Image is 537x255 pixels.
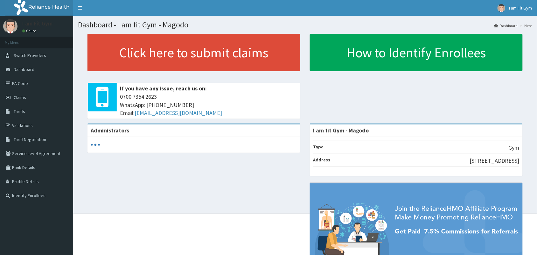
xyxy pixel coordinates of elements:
a: [EMAIL_ADDRESS][DOMAIN_NAME] [135,109,222,117]
span: Tariff Negotiation [14,137,46,142]
span: 0700 7354 2623 WhatsApp: [PHONE_NUMBER] Email: [120,93,297,117]
span: Dashboard [14,67,34,72]
b: Administrators [91,127,129,134]
a: Dashboard [494,23,518,28]
li: Here [519,23,532,28]
p: [STREET_ADDRESS] [470,157,520,165]
p: Gym [509,144,520,152]
a: How to Identify Enrollees [310,34,523,71]
span: Switch Providers [14,53,46,58]
b: If you have any issue, reach us on: [120,85,207,92]
a: Click here to submit claims [87,34,300,71]
img: User Image [3,19,17,33]
img: User Image [498,4,506,12]
h1: Dashboard - I am fit Gym - Magodo [78,21,532,29]
a: Online [22,29,38,33]
strong: I am fit Gym - Magodo [313,127,369,134]
span: Tariffs [14,109,25,114]
span: Claims [14,95,26,100]
b: Type [313,144,324,150]
svg: audio-loading [91,140,100,150]
span: I am Fit Gym [509,5,532,11]
p: I am Fit Gym [22,21,52,26]
b: Address [313,157,330,163]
